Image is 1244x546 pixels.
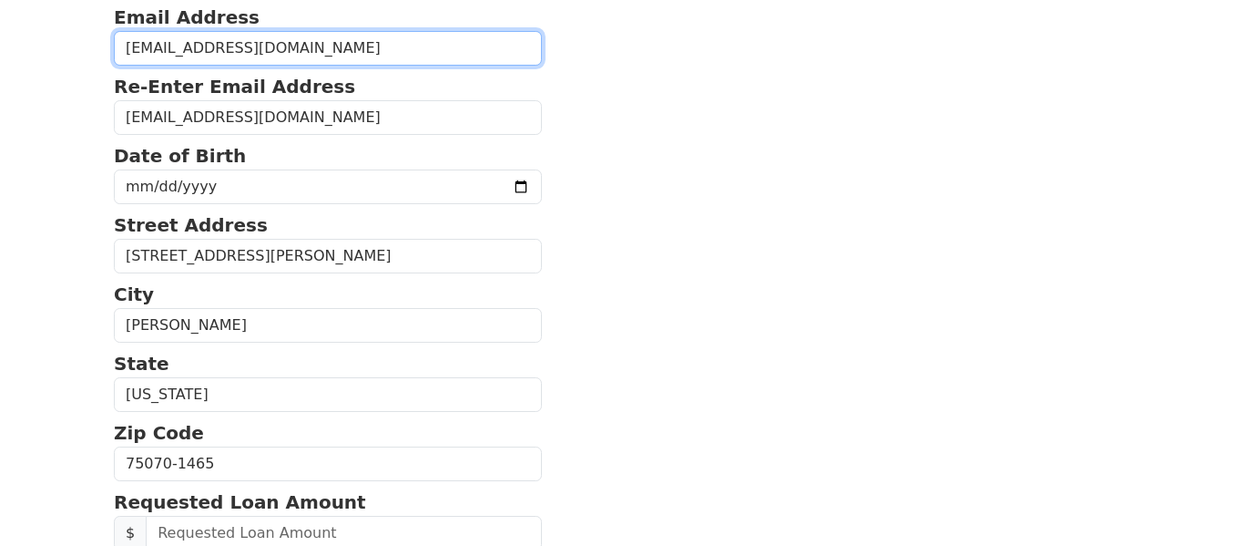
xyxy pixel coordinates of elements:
strong: Street Address [114,214,268,236]
input: Zip Code [114,447,542,481]
strong: State [114,353,169,375]
strong: Re-Enter Email Address [114,76,355,98]
strong: Zip Code [114,422,204,444]
input: City [114,308,542,343]
input: Re-Enter Email Address [114,100,542,135]
input: Street Address [114,239,542,273]
strong: City [114,283,154,305]
strong: Date of Birth [114,145,246,167]
input: Email Address [114,31,542,66]
strong: Email Address [114,6,260,28]
strong: Requested Loan Amount [114,491,366,513]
